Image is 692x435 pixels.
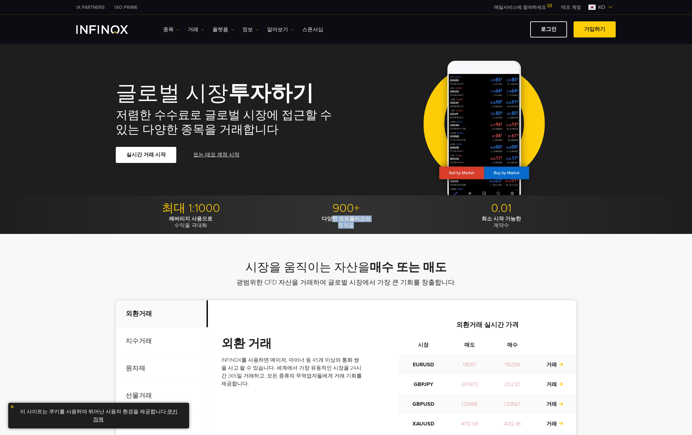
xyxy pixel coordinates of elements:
a: 거래 [188,26,204,34]
strong: 외환 거래 [221,336,272,351]
a: 정보 [242,26,259,34]
p: 계약수 [426,216,576,229]
a: 로그인 [530,21,567,37]
strong: 매수 또는 매도 [370,260,447,274]
strong: 다양한 포트폴리오와 [322,216,370,222]
td: 4012.08 [448,414,491,434]
a: 가입하기 [574,21,616,37]
p: 0.01 [426,201,576,216]
a: 플랫폼 [212,26,234,34]
p: 광범위한 CFD 자산을 거래하여 글로벌 시장에서 가장 큰 기회를 창출합니다. [194,278,498,287]
td: 202.121 [491,375,534,394]
a: INFINOX [110,4,142,11]
td: EURUSD [399,355,448,375]
p: 종목들 [271,216,421,229]
a: 거래 [546,361,563,368]
td: GBPUSD [399,394,448,414]
td: 1.33486 [448,394,491,414]
a: INFINOX [71,4,110,11]
strong: 외환거래 실시간 가격 [456,321,519,329]
a: 거래 [546,401,563,407]
a: 메일서비스에 참여하세요 [489,5,556,10]
strong: 레버리지 사용으로 [169,216,212,222]
a: INFINOX MENU [556,4,586,11]
p: 900+ [271,201,421,216]
a: 알아보기 [267,26,294,34]
strong: 투자하기 [228,80,314,106]
p: 외환거래 [116,300,208,328]
a: INFINOX Logo [76,25,143,34]
span: ko [596,3,608,11]
a: 거래 [546,381,563,388]
th: 매수 [491,335,534,355]
a: 종목 [163,26,180,34]
td: 1.16197 [448,355,491,375]
a: 실시간 거래 시작 [116,147,176,163]
a: 거래 [546,421,563,427]
p: 이 사이트는 쿠키를 사용하여 뛰어난 사용자 환경을 제공합니다. . [12,406,186,425]
td: 1.33567 [491,394,534,414]
p: 최대 1:1000 [116,201,266,216]
td: 1.16258 [491,355,534,375]
th: 시장 [399,335,448,355]
p: 지수거래 [116,328,208,355]
p: INFINOX를 사용하면 메이저, 마이너 등 45개 이상의 통화 쌍을 사고 팔 수 있습니다. 세계에서 가장 유동적인 시장을 24시간 365일 거래하고, 모든 종류의 무역업자들... [221,356,363,388]
a: 또는 데모 계정 시작 [193,147,240,163]
th: 매도 [448,335,491,355]
h1: 글로벌 시장 [116,82,337,105]
td: 201.872 [448,375,491,394]
strong: 최소 시작 가능한 [482,216,521,222]
h2: 시장을 움직이는 자산을 [116,260,576,275]
td: GBPJPY [399,375,448,394]
td: 4012.38 [491,414,534,434]
td: XAUUSD [399,414,448,434]
p: 원자재 [116,355,208,382]
p: 수익을 극대화 [116,216,266,229]
p: 선물거래 [116,382,208,409]
a: 스폰서십 [302,26,323,34]
h2: 저렴한 수수료로 글로벌 시장에 접근할 수 있는 다양한 종목을 거래합니다 [116,108,337,137]
img: yellow close icon [10,404,14,409]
